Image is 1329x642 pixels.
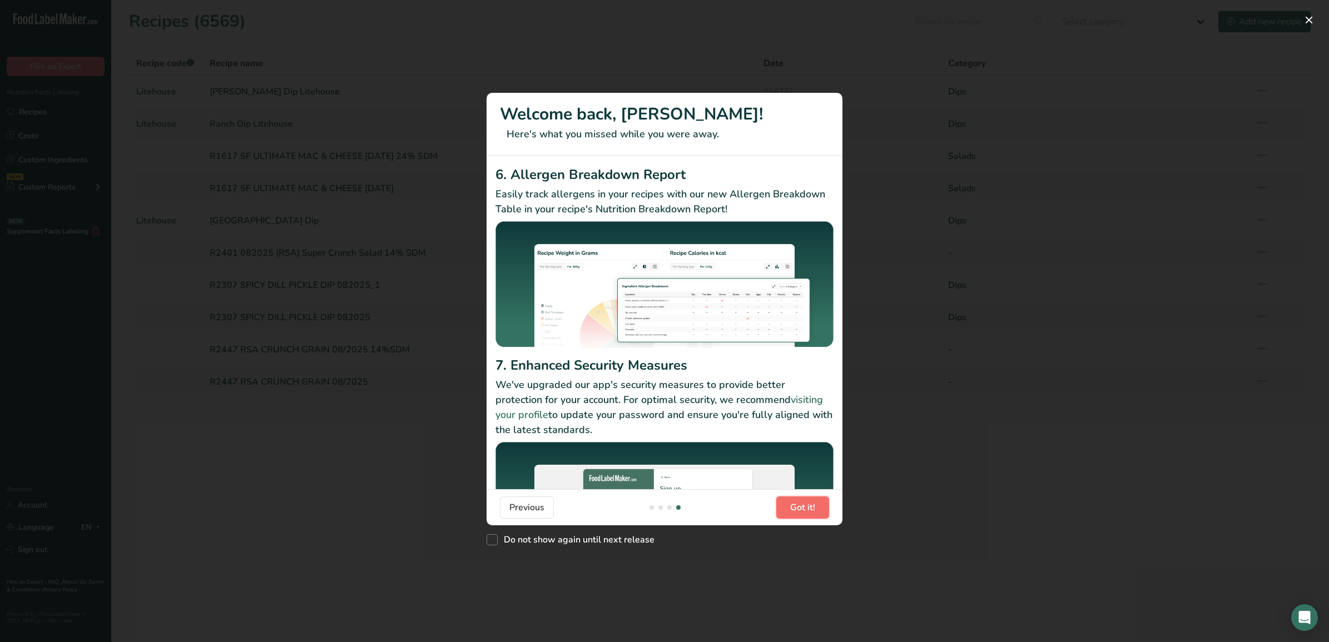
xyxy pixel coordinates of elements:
p: We've upgraded our app's security measures to provide better protection for your account. For opt... [495,377,834,437]
div: Open Intercom Messenger [1291,604,1318,631]
span: Do not show again until next release [498,534,654,545]
p: Here's what you missed while you were away. [500,127,829,142]
span: Previous [509,501,544,514]
h1: Welcome back, [PERSON_NAME]! [500,102,829,127]
h2: 7. Enhanced Security Measures [495,355,834,375]
span: Got it! [790,501,815,514]
h2: 6. Allergen Breakdown Report [495,165,834,185]
button: Previous [500,496,554,519]
button: Got it! [776,496,829,519]
img: Enhanced Security Measures [495,442,834,568]
img: Allergen Breakdown Report [495,221,834,351]
p: Easily track allergens in your recipes with our new Allergen Breakdown Table in your recipe's Nut... [495,187,834,217]
a: visiting your profile [495,393,823,421]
